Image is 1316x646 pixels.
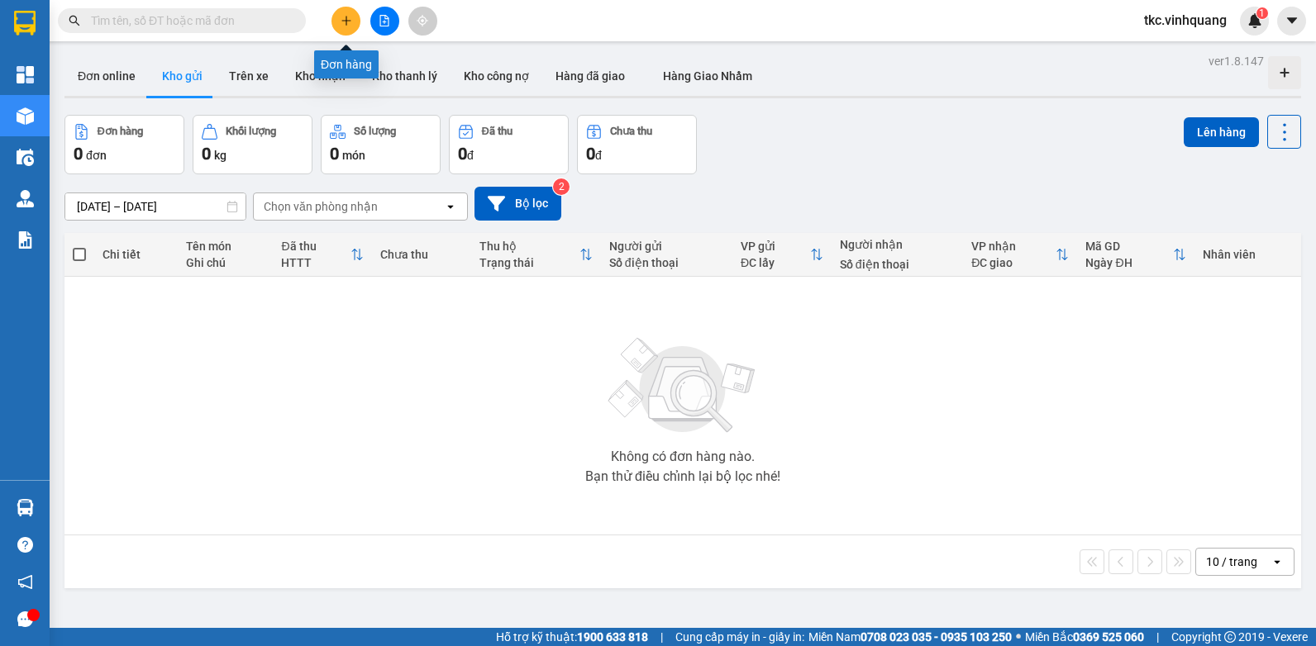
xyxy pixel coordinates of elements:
[1206,553,1257,570] div: 10 / trang
[1184,117,1259,147] button: Lên hàng
[585,470,780,483] div: Bạn thử điều chỉnh lại bộ lọc nhé!
[359,56,451,96] button: Kho thanh lý
[1025,628,1144,646] span: Miền Bắc
[64,115,184,174] button: Đơn hàng0đơn
[149,56,216,96] button: Kho gửi
[216,56,282,96] button: Trên xe
[103,248,169,261] div: Chi tiết
[1277,7,1306,36] button: caret-down
[577,115,697,174] button: Chưa thu0đ
[1077,233,1194,277] th: Toggle SortBy
[1268,56,1301,89] div: Tạo kho hàng mới
[663,69,752,83] span: Hàng Giao Nhầm
[1085,240,1172,253] div: Mã GD
[64,56,149,96] button: Đơn online
[1085,256,1172,269] div: Ngày ĐH
[675,628,804,646] span: Cung cấp máy in - giấy in:
[331,7,360,36] button: plus
[586,144,595,164] span: 0
[17,149,34,166] img: warehouse-icon
[610,126,652,137] div: Chưa thu
[65,193,246,220] input: Select a date range.
[467,149,474,162] span: đ
[17,499,34,516] img: warehouse-icon
[321,115,441,174] button: Số lượng0món
[595,149,602,162] span: đ
[342,149,365,162] span: món
[861,630,1012,644] strong: 0708 023 035 - 0935 103 250
[741,240,810,253] div: VP gửi
[1259,7,1265,19] span: 1
[370,7,399,36] button: file-add
[660,628,663,646] span: |
[379,15,390,26] span: file-add
[542,56,638,96] button: Hàng đã giao
[1209,52,1264,70] div: ver 1.8.147
[281,240,350,253] div: Đã thu
[341,15,352,26] span: plus
[458,144,467,164] span: 0
[971,240,1056,253] div: VP nhận
[202,144,211,164] span: 0
[1203,248,1293,261] div: Nhân viên
[732,233,832,277] th: Toggle SortBy
[417,15,428,26] span: aim
[496,628,648,646] span: Hỗ trợ kỹ thuật:
[214,149,226,162] span: kg
[1131,10,1240,31] span: tkc.vinhquang
[17,574,33,590] span: notification
[17,190,34,207] img: warehouse-icon
[479,240,579,253] div: Thu hộ
[17,107,34,125] img: warehouse-icon
[1156,628,1159,646] span: |
[471,233,601,277] th: Toggle SortBy
[808,628,1012,646] span: Miền Nam
[963,233,1077,277] th: Toggle SortBy
[1247,13,1262,28] img: icon-new-feature
[69,15,80,26] span: search
[971,256,1056,269] div: ĐC giao
[193,115,312,174] button: Khối lượng0kg
[553,178,570,195] sup: 2
[609,240,724,253] div: Người gửi
[91,12,286,30] input: Tìm tên, số ĐT hoặc mã đơn
[264,198,378,215] div: Chọn văn phòng nhận
[186,240,265,253] div: Tên món
[840,258,955,271] div: Số điện thoại
[86,149,107,162] span: đơn
[281,256,350,269] div: HTTT
[380,248,463,261] div: Chưa thu
[1073,630,1144,644] strong: 0369 525 060
[74,144,83,164] span: 0
[444,200,457,213] svg: open
[14,11,36,36] img: logo-vxr
[609,256,724,269] div: Số điện thoại
[17,231,34,249] img: solution-icon
[479,256,579,269] div: Trạng thái
[611,450,755,463] div: Không có đơn hàng nào.
[17,66,34,83] img: dashboard-icon
[600,328,765,444] img: svg+xml;base64,PHN2ZyBjbGFzcz0ibGlzdC1wbHVnX19zdmciIHhtbG5zPSJodHRwOi8vd3d3LnczLm9yZy8yMDAwL3N2Zy...
[1224,631,1236,643] span: copyright
[1271,555,1284,568] svg: open
[474,187,561,221] button: Bộ lọc
[741,256,810,269] div: ĐC lấy
[314,50,379,78] div: Đơn hàng
[840,238,955,251] div: Người nhận
[1256,7,1268,19] sup: 1
[17,537,33,553] span: question-circle
[451,56,542,96] button: Kho công nợ
[449,115,569,174] button: Đã thu0đ
[186,256,265,269] div: Ghi chú
[273,233,372,277] th: Toggle SortBy
[408,7,437,36] button: aim
[1285,13,1299,28] span: caret-down
[282,56,359,96] button: Kho nhận
[17,611,33,627] span: message
[354,126,396,137] div: Số lượng
[98,126,143,137] div: Đơn hàng
[1016,634,1021,640] span: ⚪️
[482,126,513,137] div: Đã thu
[330,144,339,164] span: 0
[577,630,648,644] strong: 1900 633 818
